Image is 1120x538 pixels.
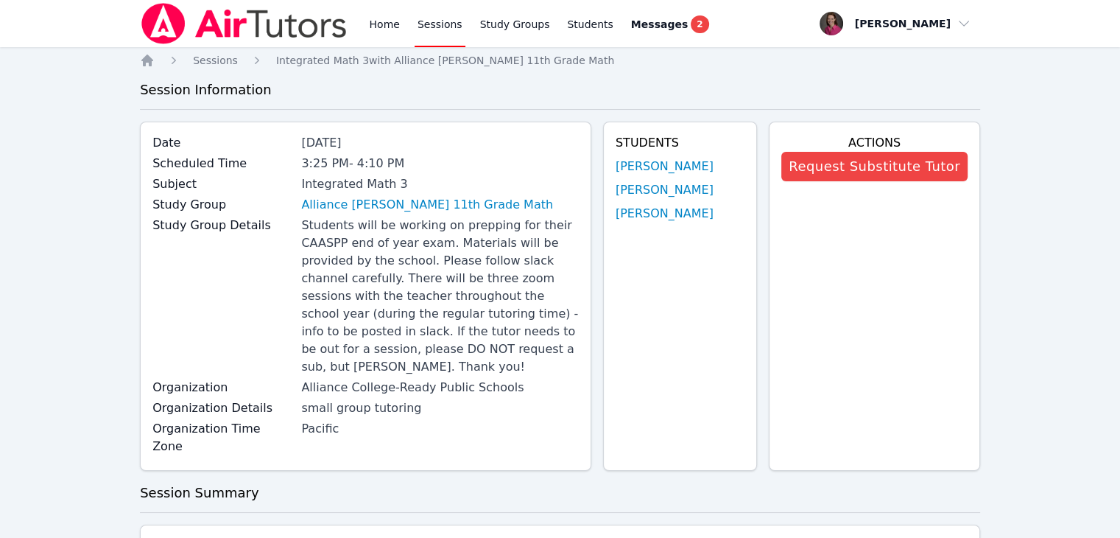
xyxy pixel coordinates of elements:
[152,420,292,455] label: Organization Time Zone
[301,134,578,152] div: [DATE]
[140,3,348,44] img: Air Tutors
[140,53,980,68] nav: Breadcrumb
[140,80,980,100] h3: Session Information
[152,217,292,234] label: Study Group Details
[140,483,980,503] h3: Session Summary
[152,155,292,172] label: Scheduled Time
[691,15,708,33] span: 2
[301,175,578,193] div: Integrated Math 3
[616,205,714,223] a: [PERSON_NAME]
[276,53,614,68] a: Integrated Math 3with Alliance [PERSON_NAME] 11th Grade Math
[152,134,292,152] label: Date
[152,379,292,396] label: Organization
[616,158,714,175] a: [PERSON_NAME]
[301,196,553,214] a: Alliance [PERSON_NAME] 11th Grade Math
[631,17,688,32] span: Messages
[301,155,578,172] div: 3:25 PM - 4:10 PM
[193,55,238,66] span: Sessions
[152,175,292,193] label: Subject
[781,152,968,181] button: Request Substitute Tutor
[301,217,578,376] div: Students will be working on prepping for their CAASPP end of year exam. Materials will be provide...
[276,55,614,66] span: Integrated Math 3 with Alliance [PERSON_NAME] 11th Grade Math
[616,181,714,199] a: [PERSON_NAME]
[152,196,292,214] label: Study Group
[193,53,238,68] a: Sessions
[616,134,744,152] h4: Students
[781,134,968,152] h4: Actions
[152,399,292,417] label: Organization Details
[301,379,578,396] div: Alliance College-Ready Public Schools
[301,399,578,417] div: small group tutoring
[301,420,578,438] div: Pacific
